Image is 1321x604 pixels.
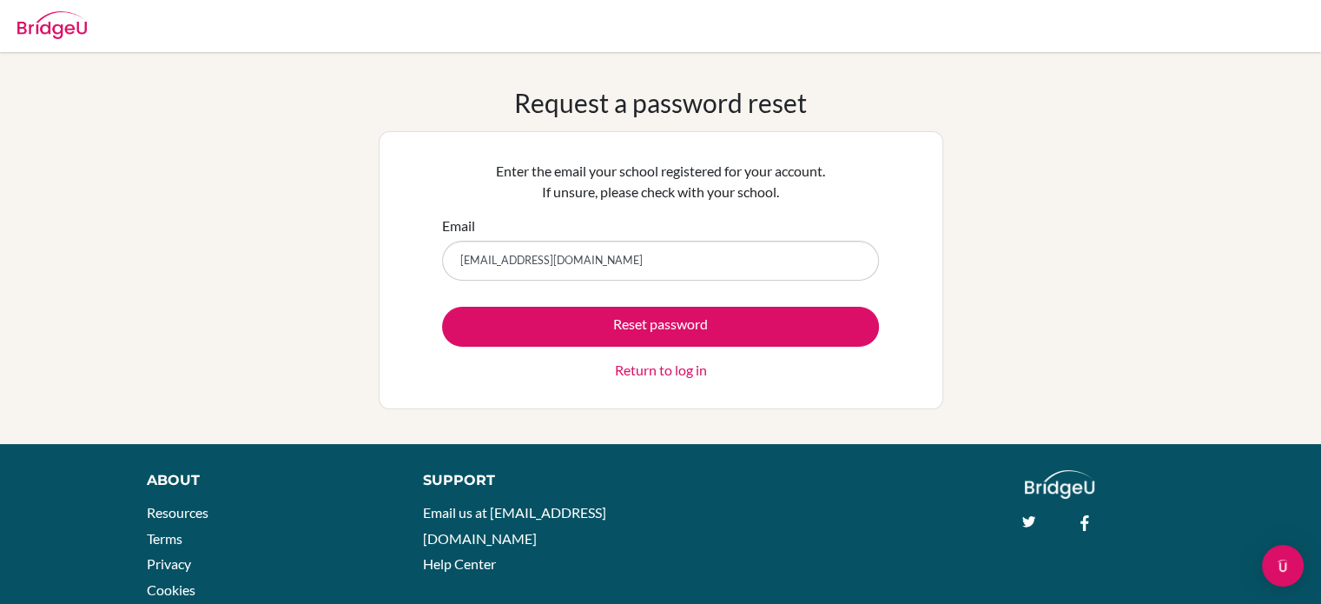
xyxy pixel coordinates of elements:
a: Resources [147,504,208,521]
div: About [147,470,384,491]
div: Open Intercom Messenger [1262,545,1304,587]
div: Support [423,470,642,491]
button: Reset password [442,307,879,347]
img: logo_white@2x-f4f0deed5e89b7ecb1c2cc34c3e3d731f90f0f143d5ea2071677605dd97b5244.png [1025,470,1095,499]
a: Cookies [147,581,195,598]
a: Return to log in [615,360,707,381]
a: Email us at [EMAIL_ADDRESS][DOMAIN_NAME] [423,504,606,547]
a: Terms [147,530,182,547]
a: Help Center [423,555,496,572]
p: Enter the email your school registered for your account. If unsure, please check with your school. [442,161,879,202]
label: Email [442,216,475,236]
a: Privacy [147,555,191,572]
h1: Request a password reset [514,87,807,118]
img: Bridge-U [17,11,87,39]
